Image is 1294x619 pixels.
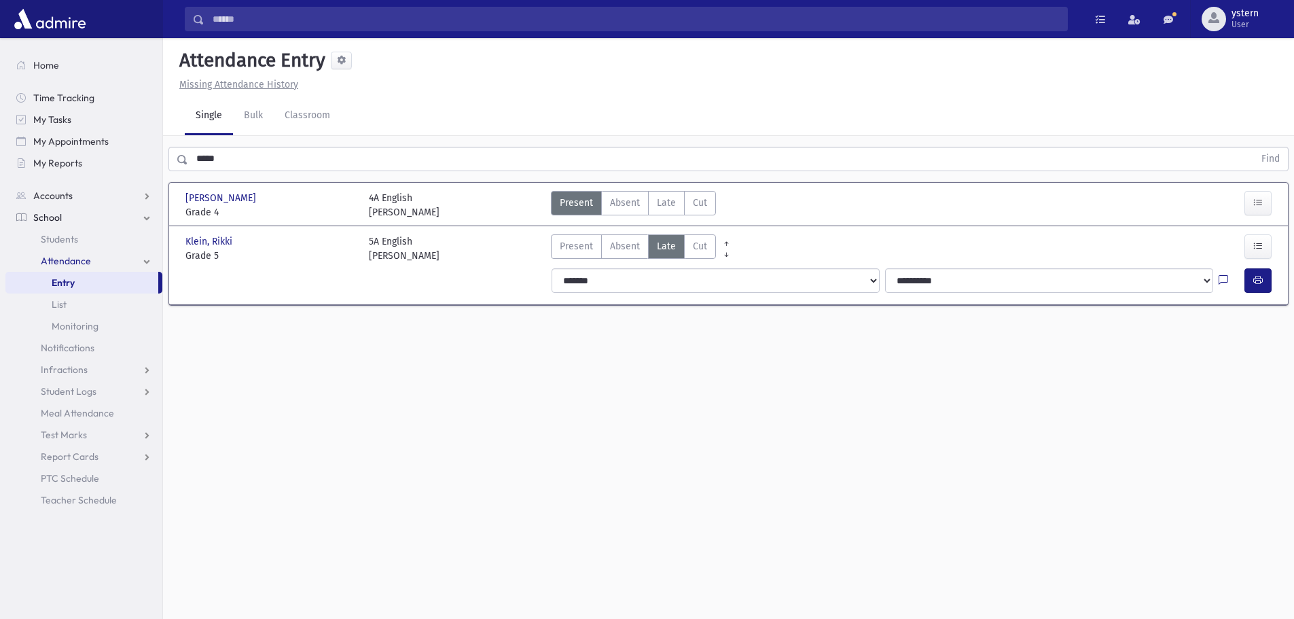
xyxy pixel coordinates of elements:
span: Present [560,196,593,210]
span: Absent [610,196,640,210]
span: Time Tracking [33,92,94,104]
h5: Attendance Entry [174,49,325,72]
span: Infractions [41,364,88,376]
a: Time Tracking [5,87,162,109]
span: Grade 5 [185,249,355,263]
a: Accounts [5,185,162,207]
div: 4A English [PERSON_NAME] [369,191,439,219]
span: Absent [610,239,640,253]
a: My Appointments [5,130,162,152]
span: Cut [693,239,707,253]
span: Students [41,233,78,245]
div: AttTypes [551,191,716,219]
span: [PERSON_NAME] [185,191,259,205]
input: Search [204,7,1067,31]
span: Meal Attendance [41,407,114,419]
a: Test Marks [5,424,162,446]
a: My Tasks [5,109,162,130]
span: Accounts [33,190,73,202]
a: Missing Attendance History [174,79,298,90]
div: AttTypes [551,234,716,263]
span: My Appointments [33,135,109,147]
a: Student Logs [5,381,162,402]
span: Grade 4 [185,205,355,219]
span: List [52,298,67,311]
span: Present [560,239,593,253]
img: AdmirePro [11,5,89,33]
a: Report Cards [5,446,162,467]
span: Monitoring [52,320,98,332]
a: Attendance [5,250,162,272]
a: Home [5,54,162,76]
span: PTC Schedule [41,472,99,484]
a: Teacher Schedule [5,489,162,511]
span: Teacher Schedule [41,494,117,506]
span: ystern [1232,8,1259,19]
a: Notifications [5,337,162,359]
span: Late [657,239,676,253]
span: Notifications [41,342,94,354]
div: 5A English [PERSON_NAME] [369,234,439,263]
span: Klein, Rikki [185,234,235,249]
a: Single [185,97,233,135]
a: PTC Schedule [5,467,162,489]
span: Student Logs [41,385,96,397]
a: Students [5,228,162,250]
a: Entry [5,272,158,294]
a: Classroom [274,97,341,135]
span: Home [33,59,59,71]
span: My Reports [33,157,82,169]
span: Attendance [41,255,91,267]
u: Missing Attendance History [179,79,298,90]
span: Cut [693,196,707,210]
span: Report Cards [41,450,98,463]
a: Bulk [233,97,274,135]
a: List [5,294,162,315]
a: Infractions [5,359,162,381]
span: School [33,211,62,224]
span: Test Marks [41,429,87,441]
span: User [1232,19,1259,30]
a: School [5,207,162,228]
a: My Reports [5,152,162,174]
a: Meal Attendance [5,402,162,424]
span: Late [657,196,676,210]
span: Entry [52,277,75,289]
span: My Tasks [33,113,71,126]
button: Find [1253,147,1288,171]
a: Monitoring [5,315,162,337]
